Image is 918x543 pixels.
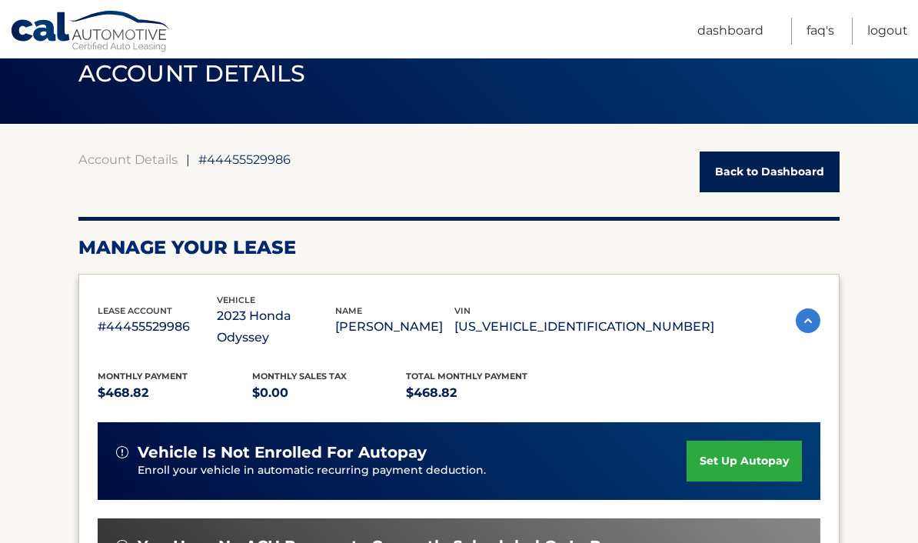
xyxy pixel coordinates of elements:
a: set up autopay [687,441,802,481]
span: #44455529986 [198,152,291,167]
a: Back to Dashboard [700,152,840,192]
span: name [335,305,362,316]
a: Logout [867,18,908,45]
p: $0.00 [252,382,407,404]
span: vehicle is not enrolled for autopay [138,443,427,462]
img: alert-white.svg [116,446,128,458]
span: vehicle [217,295,255,305]
span: | [186,152,190,167]
span: vin [454,305,471,316]
a: Dashboard [697,18,763,45]
p: Enroll your vehicle in automatic recurring payment deduction. [138,462,687,479]
span: ACCOUNT DETAILS [78,59,306,88]
a: Cal Automotive [10,10,171,55]
span: lease account [98,305,172,316]
p: $468.82 [406,382,560,404]
span: Monthly sales Tax [252,371,347,381]
p: #44455529986 [98,316,217,338]
a: FAQ's [807,18,834,45]
p: $468.82 [98,382,252,404]
span: Monthly Payment [98,371,188,381]
p: [PERSON_NAME] [335,316,454,338]
p: 2023 Honda Odyssey [217,305,336,348]
span: Total Monthly Payment [406,371,527,381]
img: accordion-active.svg [796,308,820,333]
h2: Manage Your Lease [78,236,840,259]
a: Account Details [78,152,178,167]
p: [US_VEHICLE_IDENTIFICATION_NUMBER] [454,316,714,338]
